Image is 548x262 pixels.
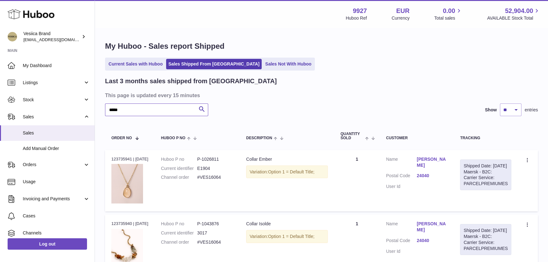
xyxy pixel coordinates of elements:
div: Carrier Service: PARCELPREMIUMES [464,175,508,187]
div: Tracking [460,136,511,140]
div: Shipped Date: [DATE] [464,228,508,234]
dt: User Id [386,184,417,190]
span: Huboo P no [161,136,185,140]
div: Variation: [246,165,328,178]
dt: Current identifier [161,165,197,172]
span: Cases [23,213,90,219]
dt: Channel order [161,239,197,245]
a: [PERSON_NAME] [417,156,447,168]
div: Maersk - B2C: [460,224,511,255]
dt: Huboo P no [161,156,197,162]
span: Channels [23,230,90,236]
span: Quantity Sold [340,132,364,140]
div: Huboo Ref [346,15,367,21]
span: Sales [23,114,83,120]
span: Total sales [434,15,462,21]
strong: EUR [396,7,409,15]
strong: 9927 [353,7,367,15]
a: 24040 [417,173,447,179]
dd: 3017 [197,230,234,236]
dd: #VES16064 [197,239,234,245]
div: 123735941 | [DATE] [111,156,148,162]
div: Currency [392,15,410,21]
div: Collar Isolde [246,221,328,227]
h3: This page is updated every 15 minutes [105,92,536,99]
div: Collar Ember [246,156,328,162]
span: 52,904.00 [505,7,533,15]
dt: Postal Code [386,173,417,180]
div: Carrier Service: PARCELPREMIUMES [464,240,508,252]
span: Stock [23,97,83,103]
dd: E1904 [197,165,234,172]
dt: Huboo P no [161,221,197,227]
a: 52,904.00 AVAILABLE Stock Total [487,7,540,21]
a: 0.00 Total sales [434,7,462,21]
span: Usage [23,179,90,185]
h2: Last 3 months sales shipped from [GEOGRAPHIC_DATA] [105,77,277,85]
span: Option 1 = Default Title; [268,169,314,174]
span: Sales [23,130,90,136]
a: Sales Shipped From [GEOGRAPHIC_DATA] [166,59,262,69]
dt: Postal Code [386,238,417,245]
div: Vesiica Brand [23,31,80,43]
dt: Current identifier [161,230,197,236]
div: Customer [386,136,447,140]
span: [EMAIL_ADDRESS][DOMAIN_NAME] [23,37,93,42]
a: Log out [8,238,87,250]
img: IMG_0414-copia.jpg [111,164,143,203]
span: My Dashboard [23,63,90,69]
dt: Name [386,156,417,170]
span: Order No [111,136,132,140]
span: AVAILABLE Stock Total [487,15,540,21]
label: Show [485,107,497,113]
img: internalAdmin-9927@internal.huboo.com [8,32,17,41]
span: Invoicing and Payments [23,196,83,202]
span: Description [246,136,272,140]
a: Current Sales with Huboo [106,59,165,69]
span: Add Manual Order [23,146,90,152]
h1: My Huboo - Sales report Shipped [105,41,538,51]
dt: Channel order [161,174,197,180]
td: 1 [334,150,380,211]
span: entries [525,107,538,113]
a: [PERSON_NAME] [417,221,447,233]
div: Variation: [246,230,328,243]
dt: User Id [386,248,417,254]
span: Orders [23,162,83,168]
dd: #VES16064 [197,174,234,180]
dd: P-1043876 [197,221,234,227]
span: Option 1 = Default Title; [268,234,314,239]
span: 0.00 [443,7,455,15]
a: Sales Not With Huboo [263,59,314,69]
dt: Name [386,221,417,234]
span: Listings [23,80,83,86]
div: 123735940 | [DATE] [111,221,148,227]
dd: P-1026811 [197,156,234,162]
div: Maersk - B2C: [460,159,511,190]
a: 24040 [417,238,447,244]
div: Shipped Date: [DATE] [464,163,508,169]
